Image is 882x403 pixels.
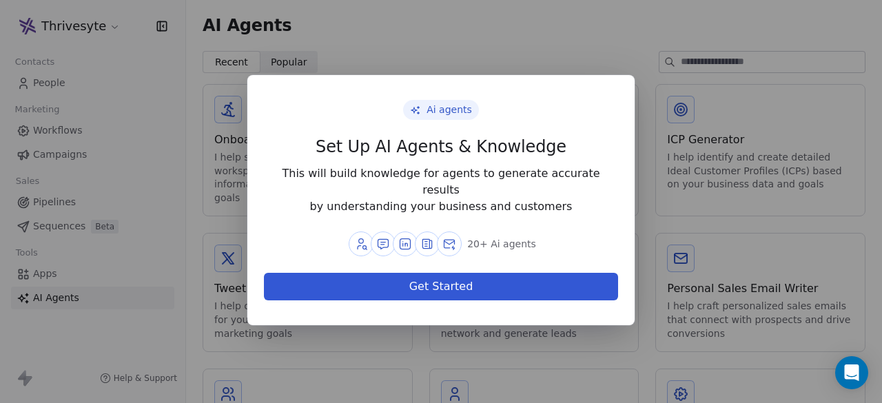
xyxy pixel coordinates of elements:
[264,273,618,300] button: Get Started
[467,237,536,251] span: 20+ Ai agents
[264,198,618,215] div: by understanding your business and customers
[427,103,472,117] span: Ai agents
[264,165,618,198] div: This will build knowledge for agents to generate accurate results
[264,136,618,157] div: Set Up AI Agents & Knowledge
